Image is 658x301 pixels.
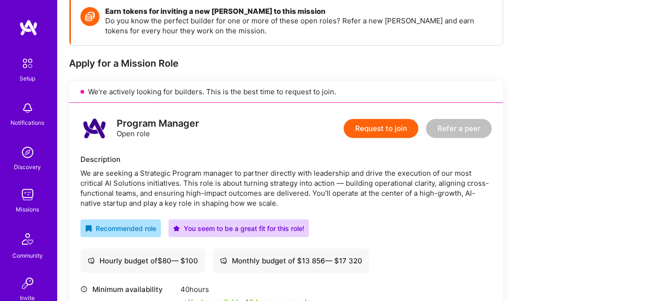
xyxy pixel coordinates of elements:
i: icon PurpleStar [173,225,180,232]
div: Setup [20,73,36,83]
div: Recommended role [85,223,156,233]
img: discovery [18,143,37,162]
div: Description [80,154,492,164]
div: Community [12,251,43,261]
h4: Earn tokens for inviting a new [PERSON_NAME] to this mission [105,7,493,16]
div: Apply for a Mission Role [69,57,503,70]
button: Request to join [344,119,419,138]
div: Hourly budget of $ 80 — $ 100 [88,256,198,266]
div: You seem to be a great fit for this role! [173,223,304,233]
img: teamwork [18,185,37,204]
i: icon Cash [88,257,95,264]
div: Open role [117,119,199,139]
i: icon Cash [220,257,227,264]
img: setup [18,53,38,73]
div: Program Manager [117,119,199,129]
div: We’re actively looking for builders. This is the best time to request to join. [69,81,503,103]
div: Missions [16,204,40,214]
div: Discovery [14,162,41,172]
img: logo [19,19,38,36]
img: Community [16,228,39,251]
div: Monthly budget of $ 13 856 — $ 17 320 [220,256,362,266]
img: bell [18,99,37,118]
img: Token icon [80,7,100,26]
div: Notifications [11,118,45,128]
img: logo [80,114,109,143]
div: We are seeking a Strategic Program manager to partner directly with leadership and drive the exec... [80,168,492,208]
i: icon Clock [80,286,88,293]
p: Do you know the perfect builder for one or more of these open roles? Refer a new [PERSON_NAME] an... [105,16,493,36]
div: 40 hours [180,284,309,294]
div: Minimum availability [80,284,176,294]
img: Invite [18,274,37,293]
button: Refer a peer [426,119,492,138]
i: icon RecommendedBadge [85,225,92,232]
